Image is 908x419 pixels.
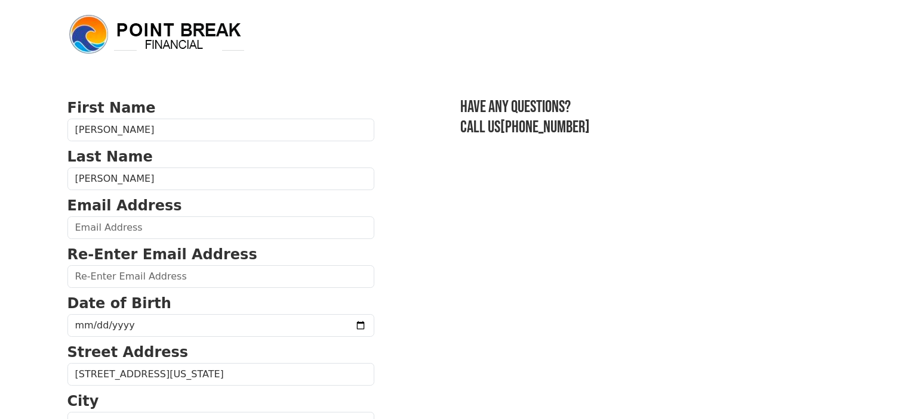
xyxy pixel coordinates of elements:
strong: Re-Enter Email Address [67,246,257,263]
input: First Name [67,119,374,141]
h3: Have any questions? [460,97,841,117]
strong: City [67,393,99,409]
img: logo.png [67,13,247,56]
h3: Call us [460,117,841,138]
strong: First Name [67,100,156,116]
input: Street Address [67,363,374,386]
strong: Date of Birth [67,295,171,312]
input: Re-Enter Email Address [67,265,374,288]
input: Last Name [67,167,374,190]
strong: Street Address [67,344,189,361]
strong: Last Name [67,148,153,165]
input: Email Address [67,216,374,239]
a: [PHONE_NUMBER] [500,117,590,137]
strong: Email Address [67,197,182,214]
